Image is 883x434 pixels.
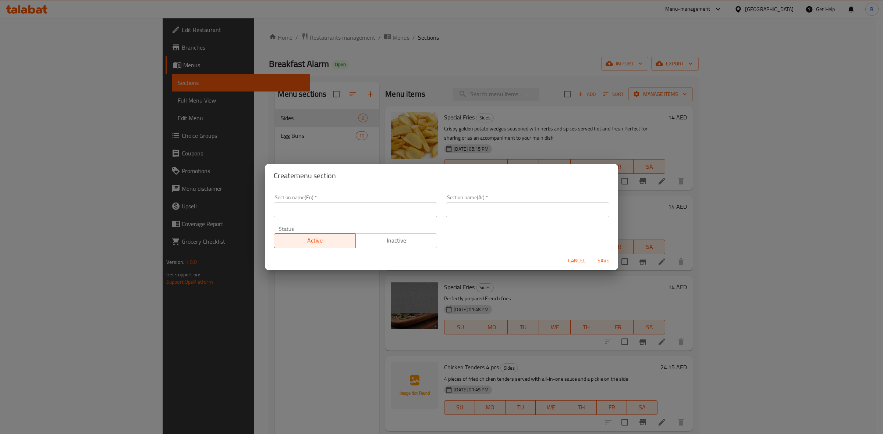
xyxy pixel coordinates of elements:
span: Active [277,235,353,246]
button: Active [274,233,356,248]
button: Save [592,254,615,268]
input: Please enter section name(en) [274,202,437,217]
button: Cancel [565,254,589,268]
button: Inactive [355,233,437,248]
span: Save [595,256,612,265]
span: Cancel [568,256,586,265]
input: Please enter section name(ar) [446,202,609,217]
h2: Create menu section [274,170,609,182]
span: Inactive [359,235,435,246]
